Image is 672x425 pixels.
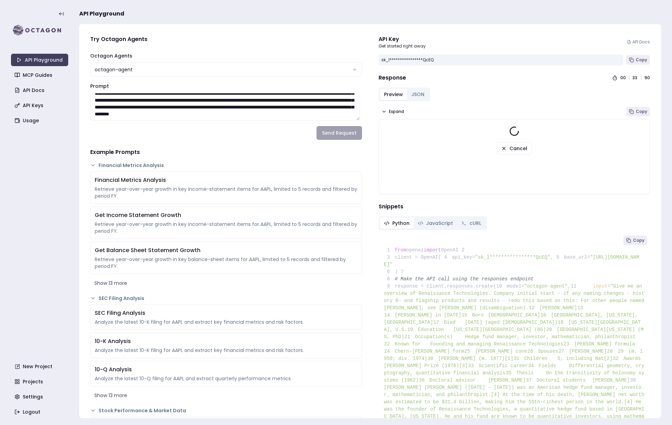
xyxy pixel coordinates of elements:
span: # Make the API call using the responses endpoint [395,276,534,282]
span: [PERSON_NAME] formula [563,341,635,347]
h4: Try Octagon Agents [90,35,362,43]
span: Copy [636,57,647,63]
span: "octagon-agent" [524,283,568,289]
span: Expand [389,109,404,114]
div: API Key [379,35,426,43]
span: 12 [529,304,540,312]
button: Stock Performance & Market Data [90,407,362,414]
span: 25 [464,348,475,355]
span: 16 [540,312,551,319]
span: Copy [636,109,647,114]
span: 17 [433,319,444,326]
div: Retrieve year-over-year growth in key income-statement items for AAPL, limited to 5 records and f... [95,221,358,235]
span: 11 [570,283,581,290]
span: openai [406,247,424,253]
span: = [608,283,610,289]
a: Logout [12,406,69,418]
span: 26 [527,348,538,355]
span: 36 [418,377,430,384]
div: Analyze the latest 10-K filing for AAPL and extract key financial metrics and risk factors. [95,319,358,325]
a: API Docs [627,39,650,45]
a: API Keys [12,99,69,112]
span: Thesis On the transitivity of holonomy systems (1962) [384,370,644,383]
span: 1 [384,247,395,254]
span: [PERSON_NAME] ​(m. 1977)​[1] [427,356,514,361]
span: Cancel [509,145,527,152]
h4: Snippets [379,203,650,211]
span: 13 [577,304,588,312]
span: 32 [612,355,623,362]
div: Retrieve year-over-year growth in key balance-sheet items for AAPL, limited to 5 records and filt... [95,256,358,270]
div: Get Balance Sheet Statement Growth [95,246,358,255]
span: 35 [505,370,516,377]
span: Education [US_STATE][GEOGRAPHIC_DATA] (BS) [407,327,546,332]
span: 27 [558,348,569,355]
span: input [593,283,608,289]
span: Children 5, including Nat[2] [513,356,612,361]
span: 31 [513,355,524,362]
span: Scientific career [468,363,528,369]
span: Chern–[PERSON_NAME] form [384,349,464,354]
span: 22 [384,341,395,348]
label: Prompt [90,83,109,90]
span: Known for Founding and managing Renaissance Technologies [384,341,564,347]
span: ) [384,269,398,274]
button: Preview [380,89,407,100]
div: 33 [632,75,638,81]
span: api_key= [452,255,475,260]
span: 34 [528,362,539,370]
span: 15 [461,312,472,319]
a: Projects [12,375,69,388]
span: client = OpenAI( [384,255,441,260]
span: import [424,247,441,253]
a: Usage [12,114,69,127]
div: 90 [644,75,650,81]
a: Settings [12,391,69,403]
span: [PERSON_NAME] cone [464,349,527,354]
span: 14 [384,312,395,319]
button: Expand [379,107,407,116]
span: 21 [404,333,415,341]
span: 30 [427,355,438,362]
span: 38 [630,377,641,384]
span: 7 [397,268,409,276]
span: JavaScript [426,220,453,227]
span: Spouses [527,349,558,354]
span: base_url= [564,255,590,260]
span: 37 [526,377,537,384]
button: Show 13 more [90,277,362,289]
span: 3 [384,254,395,261]
span: 2 [458,247,469,254]
p: Get started right away [379,43,426,49]
span: ​ [607,349,618,354]
span: from [395,247,406,253]
span: Python [392,220,410,227]
span: [PERSON_NAME] in [DATE] [384,312,462,318]
button: SEC Filing Analysis [90,295,362,302]
span: 6 [384,268,395,276]
span: 24 [384,348,395,355]
span: 19 [407,326,418,333]
div: Analyze the latest 10-K filing for AAPL and extract key financial metrics and risk factors. [95,347,358,354]
span: Copy [633,238,644,243]
span: 33 [468,362,479,370]
a: New Project [12,360,69,373]
span: 18 [558,319,569,326]
div: Analyze the latest 10-Q filing for AAPL and extract quarterly performance metrics. [95,375,358,382]
span: Doctoral advisor [PERSON_NAME] [418,377,526,383]
button: Show 13 more [90,389,362,402]
span: Died [DATE] (aged [DEMOGRAPHIC_DATA]) [433,320,557,325]
div: : [629,75,630,81]
span: 9 [384,283,395,290]
a: MCP Guides [12,69,69,81]
div: 10-K Analysis [95,337,358,345]
button: Copy [623,236,647,245]
span: 5 [553,254,564,261]
img: logo-rect-yK7x_WSZ.svg [11,23,68,37]
span: Born [DEMOGRAPHIC_DATA] [461,312,540,318]
span: model= [507,283,524,289]
a: API Playground [11,54,68,66]
div: Retrieve year-over-year growth in key income-statement items for AAPL, limited to 5 records and f... [95,186,358,199]
div: 10-Q Analysis [95,365,358,374]
span: [PERSON_NAME] [558,349,607,354]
